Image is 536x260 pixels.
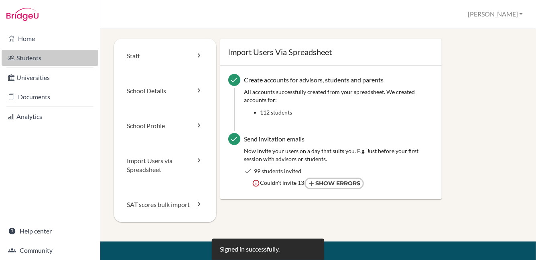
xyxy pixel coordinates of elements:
[244,88,434,104] p: All accounts successfully created from your spreadsheet. We created accounts for:
[2,70,98,86] a: Universities
[2,109,98,125] a: Analytics
[6,8,39,21] img: Bridge-U
[464,7,526,22] button: [PERSON_NAME]
[260,109,434,117] li: 112 students
[114,74,216,109] a: School Details
[2,31,98,47] a: Home
[2,223,98,239] a: Help center
[114,109,216,143] a: School Profile
[228,47,434,57] h1: Import Users Via Spreadsheet
[244,74,434,121] div: Create accounts for advisors, students and parents
[2,89,98,105] a: Documents
[114,187,216,222] a: SAT scores bulk import
[244,175,434,191] div: Couldn't invite 13
[244,147,434,163] div: Now invite your users on a day that suits you. E.g. Just before your first session with advisors ...
[244,133,434,143] div: Send invitation emails
[220,245,280,254] div: Signed in successfully.
[114,143,216,188] a: Import Users via Spreadsheet
[254,167,434,175] div: 99 students invited
[305,178,364,189] a: Show errors
[2,50,98,66] a: Students
[114,39,216,74] a: Staff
